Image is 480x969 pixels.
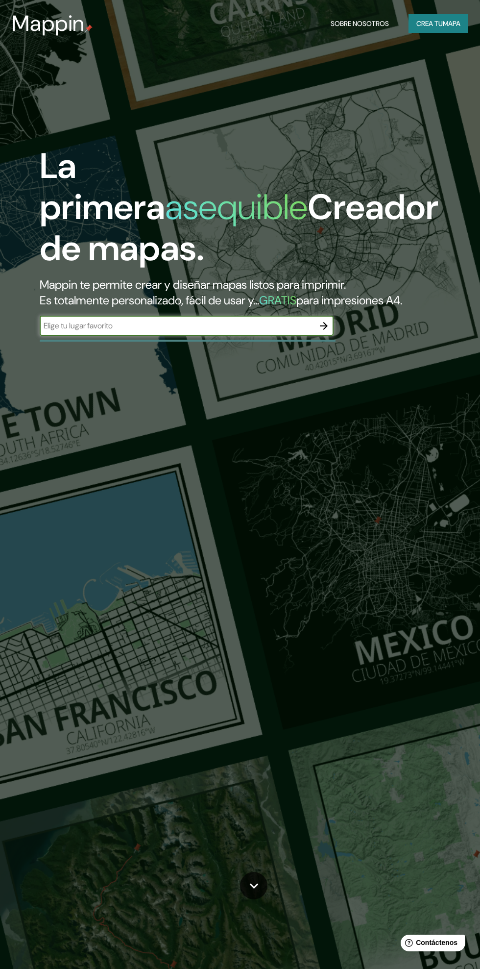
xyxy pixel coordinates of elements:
[165,184,308,230] font: asequible
[12,9,85,38] font: Mappin
[40,184,438,271] font: Creador de mapas.
[443,19,460,28] font: mapa
[327,14,393,33] button: Sobre nosotros
[393,931,469,958] iframe: Lanzador de widgets de ayuda
[259,293,296,308] font: GRATIS
[416,19,443,28] font: Crea tu
[40,143,165,230] font: La primera
[40,277,346,292] font: Mappin te permite crear y diseñar mapas listos para imprimir.
[85,25,93,32] img: pin de mapeo
[296,293,402,308] font: para impresiones A4.
[331,19,389,28] font: Sobre nosotros
[40,320,314,331] input: Elige tu lugar favorito
[40,293,259,308] font: Es totalmente personalizado, fácil de usar y...
[408,14,468,33] button: Crea tumapa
